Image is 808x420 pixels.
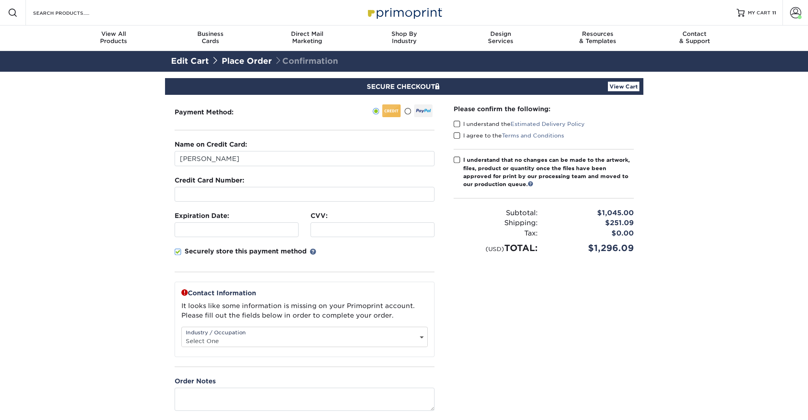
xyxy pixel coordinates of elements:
a: View AllProducts [65,26,162,51]
input: SEARCH PRODUCTS..... [32,8,110,18]
div: & Templates [549,30,646,45]
label: Expiration Date: [175,211,229,221]
a: DesignServices [452,26,549,51]
div: Tax: [448,228,544,239]
div: TOTAL: [448,241,544,255]
div: Marketing [259,30,356,45]
iframe: Secure payment input frame [178,190,431,198]
label: I understand the [454,120,585,128]
span: Direct Mail [259,30,356,37]
div: Industry [356,30,452,45]
label: I agree to the [454,131,564,139]
span: View All [65,30,162,37]
div: & Support [646,30,743,45]
input: First & Last Name [175,151,434,166]
span: MY CART [748,10,771,16]
a: View Cart [608,82,639,91]
span: Design [452,30,549,37]
div: $1,045.00 [544,208,640,218]
div: Products [65,30,162,45]
div: $1,296.09 [544,241,640,255]
h3: Payment Method: [175,108,253,116]
label: CVV: [311,211,328,221]
label: Credit Card Number: [175,176,244,185]
div: $0.00 [544,228,640,239]
label: Order Notes [175,377,216,386]
a: Place Order [222,56,272,66]
a: BusinessCards [162,26,259,51]
div: Cards [162,30,259,45]
p: Securely store this payment method [185,247,307,256]
div: Services [452,30,549,45]
span: Contact [646,30,743,37]
div: I understand that no changes can be made to the artwork, files, product or quantity once the file... [463,156,634,188]
span: Shop By [356,30,452,37]
a: Resources& Templates [549,26,646,51]
div: Shipping: [448,218,544,228]
a: Shop ByIndustry [356,26,452,51]
label: Name on Credit Card: [175,140,247,149]
span: Business [162,30,259,37]
div: $251.09 [544,218,640,228]
div: Subtotal: [448,208,544,218]
iframe: Secure payment input frame [178,226,295,234]
iframe: Secure payment input frame [314,226,431,234]
span: SECURE CHECKOUT [367,83,442,90]
img: Primoprint [364,4,444,21]
p: It looks like some information is missing on your Primoprint account. Please fill out the fields ... [181,301,428,320]
span: 11 [772,10,776,16]
a: Direct MailMarketing [259,26,356,51]
span: Resources [549,30,646,37]
a: Contact& Support [646,26,743,51]
span: Confirmation [274,56,338,66]
div: Please confirm the following: [454,104,634,114]
small: (USD) [486,245,504,252]
a: Estimated Delivery Policy [511,121,585,127]
a: Edit Cart [171,56,209,66]
a: Terms and Conditions [502,132,564,139]
p: Contact Information [181,289,428,298]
